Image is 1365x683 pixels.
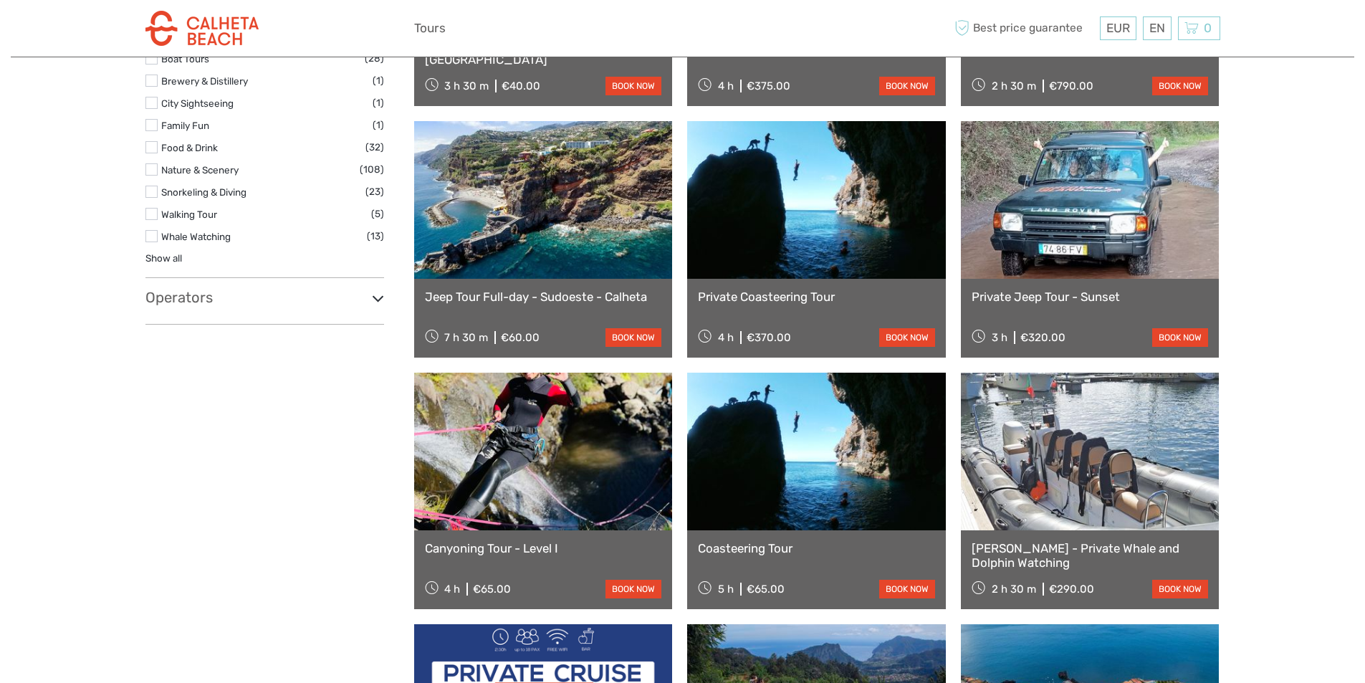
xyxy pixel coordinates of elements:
a: Walking Tour [161,209,217,220]
p: We're away right now. Please check back later! [20,25,162,37]
a: Snorkeling & Diving [161,186,246,198]
a: Coasteering Tour [698,541,935,555]
span: 3 h 30 m [444,80,489,92]
span: Best price guarantee [952,16,1096,40]
div: €40.00 [502,80,540,92]
a: book now [605,328,661,347]
span: 5 h [718,583,734,596]
span: (1) [373,117,384,133]
a: book now [1152,77,1208,95]
span: 2 h 30 m [992,583,1036,596]
a: book now [879,328,935,347]
a: Brewery & Distillery [161,75,248,87]
span: EUR [1106,21,1130,35]
div: €790.00 [1049,80,1093,92]
a: Private Coasteering Tour [698,290,935,304]
a: Family Fun [161,120,209,131]
button: Open LiveChat chat widget [165,22,182,39]
a: Whale Watching [161,231,231,242]
span: 4 h [444,583,460,596]
div: €60.00 [501,331,540,344]
a: [PERSON_NAME] - Private Whale and Dolphin Watching [972,541,1209,570]
span: (32) [365,139,384,156]
a: Private Jeep Tour - Sunset [972,290,1209,304]
a: book now [605,580,661,598]
span: 4 h [718,80,734,92]
span: (1) [373,72,384,89]
a: Nature & Scenery [161,164,239,176]
span: (13) [367,228,384,244]
div: €320.00 [1020,331,1065,344]
h3: Operators [145,289,384,306]
a: Tours [414,18,446,39]
span: 7 h 30 m [444,331,488,344]
a: Jeep Tour Full-day - Sudoeste - Calheta [425,290,662,304]
span: 0 [1202,21,1214,35]
a: Canyoning Tour - Level I [425,541,662,555]
div: €375.00 [747,80,790,92]
a: Show all [145,252,182,264]
div: €290.00 [1049,583,1094,596]
span: (1) [373,95,384,111]
span: (5) [371,206,384,222]
span: (108) [360,161,384,178]
a: Food & Drink [161,142,218,153]
div: €65.00 [747,583,785,596]
div: €65.00 [473,583,511,596]
span: (28) [365,50,384,67]
a: Boat Tours [161,53,209,65]
a: book now [1152,580,1208,598]
span: 2 h 30 m [992,80,1036,92]
span: 3 h [992,331,1007,344]
a: book now [879,580,935,598]
span: (23) [365,183,384,200]
a: City Sightseeing [161,97,234,109]
a: book now [1152,328,1208,347]
span: 4 h [718,331,734,344]
a: book now [605,77,661,95]
div: EN [1143,16,1172,40]
div: €370.00 [747,331,791,344]
a: book now [879,77,935,95]
img: 3283-3bafb1e0-d569-4aa5-be6e-c19ca52e1a4a_logo_small.png [145,11,259,46]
